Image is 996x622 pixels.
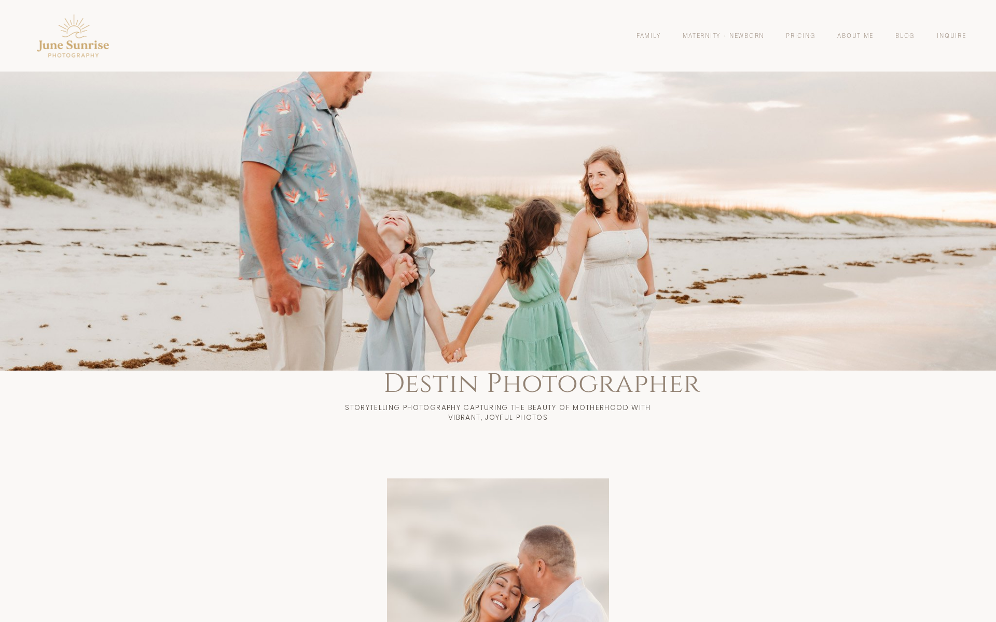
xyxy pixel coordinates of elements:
[345,403,654,422] span: STORYTELLING PHOTOGRAPHY CAPTURING THE BEAUTY OF MOTHERHOOD WITH VIBRANT, JOYFUL PHOTOS
[786,32,815,40] a: Pricing
[383,366,701,402] span: Destin Photographer
[937,32,966,40] a: Inquire
[683,32,764,40] a: Maternity + Newborn
[30,10,118,62] img: Pensacola Photographer - June Sunrise Photography
[837,32,874,40] a: About Me
[637,32,660,40] a: Family
[895,32,915,40] a: Blog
